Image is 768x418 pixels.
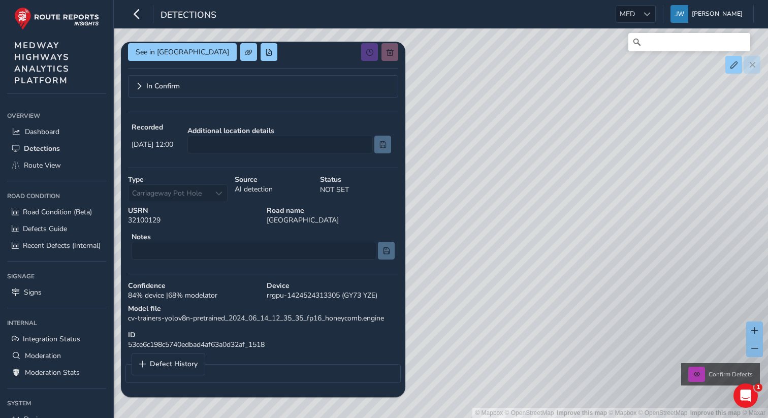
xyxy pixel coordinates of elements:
[128,75,398,98] a: Expand
[14,7,99,30] img: rr logo
[128,330,398,340] strong: ID
[132,353,205,375] a: Defect History
[754,383,762,392] span: 1
[187,126,391,136] strong: Additional location details
[670,5,688,23] img: diamond-layout
[124,327,402,353] div: 53ce6c198c5740edbad4af63a0d32af_1518
[132,232,395,242] strong: Notes
[136,47,229,57] span: See in [GEOGRAPHIC_DATA]
[23,207,92,217] span: Road Condition (Beta)
[7,140,106,157] a: Detections
[150,361,198,368] span: Defect History
[161,9,216,23] span: Detections
[616,6,638,22] span: MED
[7,364,106,381] a: Moderation Stats
[24,144,60,153] span: Detections
[24,287,42,297] span: Signs
[733,383,758,408] iframe: Intercom live chat
[7,204,106,220] a: Road Condition (Beta)
[267,281,398,291] strong: Device
[132,122,173,132] strong: Recorded
[7,347,106,364] a: Moderation
[128,304,398,313] strong: Model file
[25,127,59,137] span: Dashboard
[124,300,402,327] div: cv-trainers-yolov8n-pretrained_2024_06_14_12_35_35_fp16_honeycomb.engine
[23,224,67,234] span: Defects Guide
[320,184,398,195] p: NOT SET
[7,237,106,254] a: Recent Defects (Internal)
[128,206,260,215] strong: USRN
[670,5,746,23] button: [PERSON_NAME]
[7,331,106,347] a: Integration Status
[14,40,70,86] span: MEDWAY HIGHWAYS ANALYTICS PLATFORM
[235,175,313,184] strong: Source
[128,281,260,291] strong: Confidence
[23,241,101,250] span: Recent Defects (Internal)
[709,370,753,378] span: Confirm Defects
[7,315,106,331] div: Internal
[25,368,80,377] span: Moderation Stats
[124,202,263,229] div: 32100129
[692,5,743,23] span: [PERSON_NAME]
[267,206,398,215] strong: Road name
[7,269,106,284] div: Signage
[7,123,106,140] a: Dashboard
[128,43,237,61] button: See in Route View
[7,188,106,204] div: Road Condition
[25,351,61,361] span: Moderation
[7,284,106,301] a: Signs
[263,277,402,304] div: rrgpu-1424524313305 (GY73 YZE)
[263,202,402,229] div: [GEOGRAPHIC_DATA]
[320,175,398,184] strong: Status
[146,83,180,90] span: In Confirm
[7,108,106,123] div: Overview
[7,396,106,411] div: System
[124,277,263,304] div: 84 % device | 68 % modelator
[7,220,106,237] a: Defects Guide
[23,334,80,344] span: Integration Status
[24,160,61,170] span: Route View
[628,33,750,51] input: Search
[132,140,173,149] span: [DATE] 12:00
[128,175,228,184] strong: Type
[231,171,316,206] div: AI detection
[7,157,106,174] a: Route View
